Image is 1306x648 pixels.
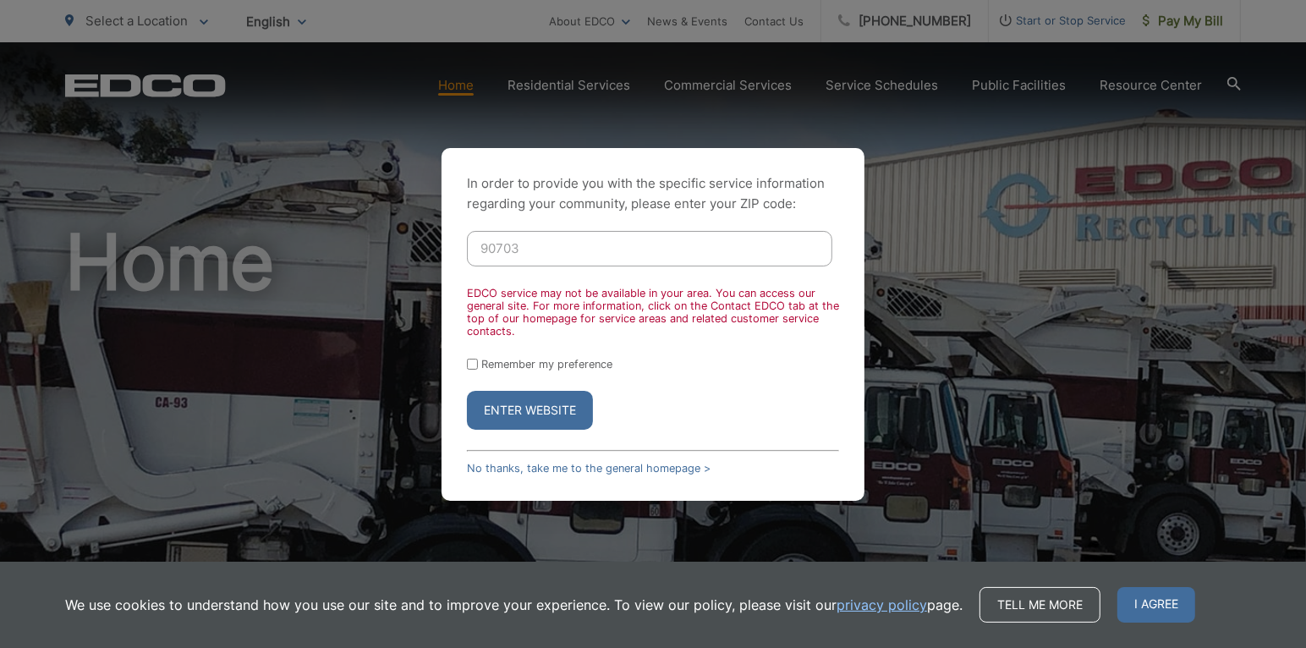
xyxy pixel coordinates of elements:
[467,462,711,475] a: No thanks, take me to the general homepage >
[467,231,832,266] input: Enter ZIP Code
[979,587,1100,623] a: Tell me more
[467,287,839,338] div: EDCO service may not be available in your area. You can access our general site. For more informa...
[65,595,963,615] p: We use cookies to understand how you use our site and to improve your experience. To view our pol...
[837,595,927,615] a: privacy policy
[481,358,612,371] label: Remember my preference
[467,391,593,430] button: Enter Website
[467,173,839,214] p: In order to provide you with the specific service information regarding your community, please en...
[1117,587,1195,623] span: I agree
